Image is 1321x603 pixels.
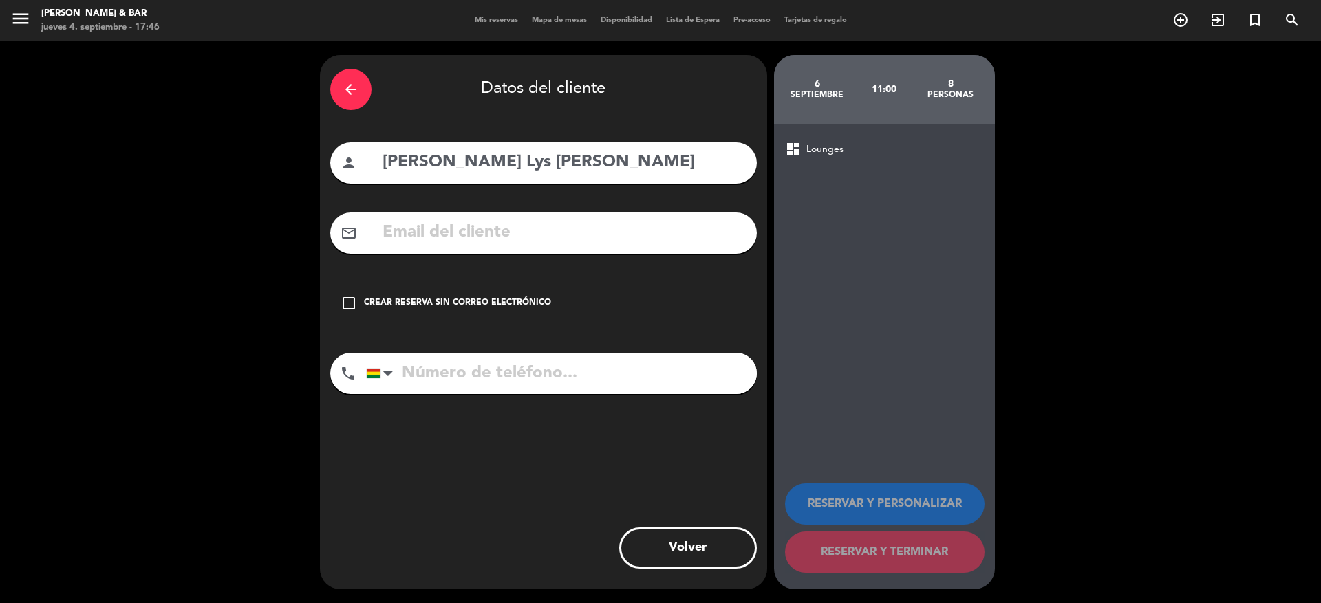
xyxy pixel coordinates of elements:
input: Nombre del cliente [381,149,747,177]
span: Mapa de mesas [525,17,594,24]
div: 6 [784,78,851,89]
button: RESERVAR Y PERSONALIZAR [785,483,985,525]
i: person [341,155,357,171]
div: personas [917,89,984,100]
span: dashboard [785,141,802,157]
div: [PERSON_NAME] & Bar [41,7,160,21]
span: Pre-acceso [727,17,777,24]
i: exit_to_app [1210,12,1226,28]
button: menu [10,8,31,34]
div: 8 [917,78,984,89]
span: Mis reservas [468,17,525,24]
i: turned_in_not [1247,12,1263,28]
span: Disponibilidad [594,17,659,24]
i: search [1284,12,1300,28]
input: Número de teléfono... [366,353,757,394]
button: RESERVAR Y TERMINAR [785,531,985,573]
div: Datos del cliente [330,65,757,113]
span: Lista de Espera [659,17,727,24]
i: arrow_back [343,81,359,98]
i: mail_outline [341,225,357,241]
span: Tarjetas de regalo [777,17,854,24]
i: menu [10,8,31,29]
span: Lounges [806,142,844,157]
i: phone [340,365,356,382]
div: 11:00 [850,65,917,113]
div: Crear reserva sin correo electrónico [364,296,551,310]
div: septiembre [784,89,851,100]
i: add_circle_outline [1172,12,1189,28]
i: check_box_outline_blank [341,295,357,311]
div: jueves 4. septiembre - 17:46 [41,21,160,34]
div: Bolivia: +591 [367,353,398,393]
input: Email del cliente [381,219,747,247]
button: Volver [619,527,757,569]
